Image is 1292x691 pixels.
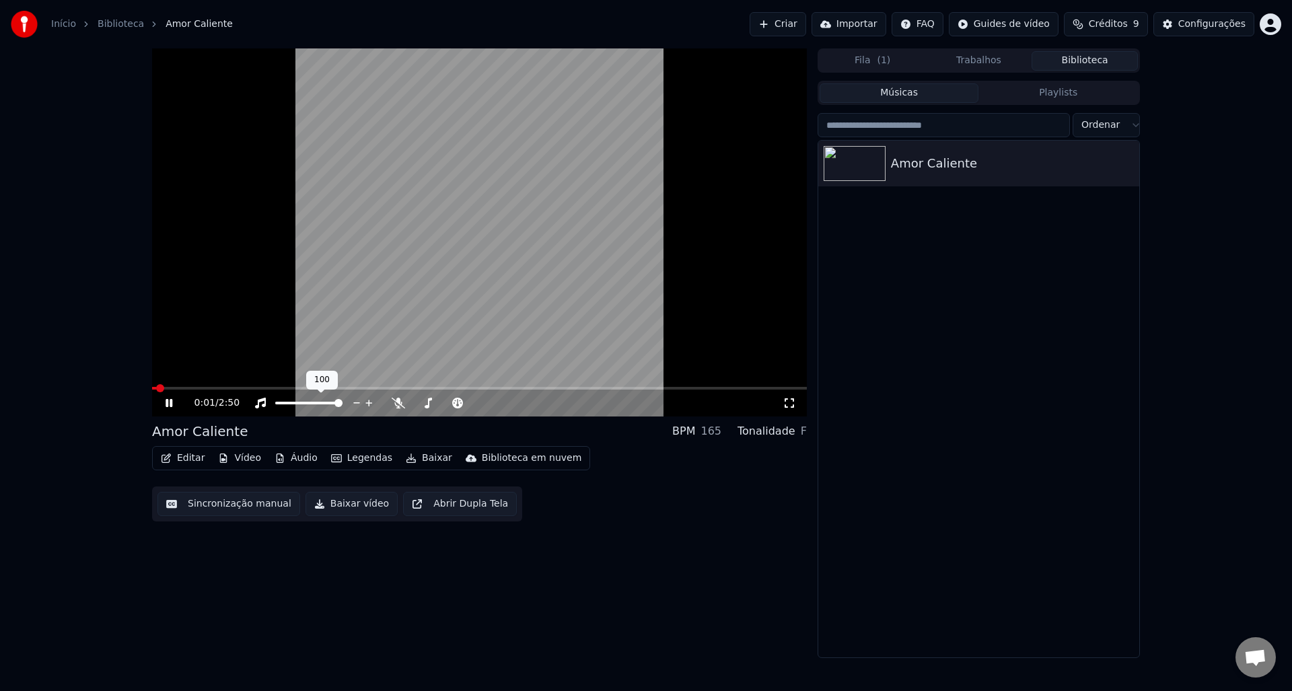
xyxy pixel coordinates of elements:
button: Sincronização manual [157,492,300,516]
div: 100 [306,371,338,390]
span: Créditos [1089,17,1128,31]
div: 165 [701,423,721,439]
button: Créditos9 [1064,12,1148,36]
button: Criar [750,12,806,36]
button: Baixar vídeo [306,492,398,516]
span: ( 1 ) [877,54,890,67]
button: Músicas [820,83,979,103]
span: Ordenar [1081,118,1120,132]
span: Amor Caliente [166,17,233,31]
button: Guides de vídeo [949,12,1058,36]
div: Amor Caliente [891,154,1134,173]
button: Legendas [326,449,398,468]
div: Amor Caliente [152,422,248,441]
a: Início [51,17,76,31]
button: Editar [155,449,210,468]
button: Fila [820,51,926,71]
button: Abrir Dupla Tela [403,492,517,516]
div: Tonalidade [738,423,795,439]
button: FAQ [892,12,943,36]
div: F [801,423,807,439]
span: 0:01 [194,396,215,410]
span: 2:50 [219,396,240,410]
img: youka [11,11,38,38]
div: Bate-papo aberto [1235,637,1276,678]
button: Vídeo [213,449,266,468]
nav: breadcrumb [51,17,233,31]
button: Playlists [978,83,1138,103]
button: Importar [812,12,886,36]
div: Configurações [1178,17,1246,31]
button: Biblioteca [1032,51,1138,71]
button: Áudio [269,449,323,468]
button: Configurações [1153,12,1254,36]
button: Trabalhos [926,51,1032,71]
button: Baixar [400,449,458,468]
div: / [194,396,227,410]
a: Biblioteca [98,17,144,31]
div: Biblioteca em nuvem [482,451,582,465]
span: 9 [1133,17,1139,31]
div: BPM [672,423,695,439]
